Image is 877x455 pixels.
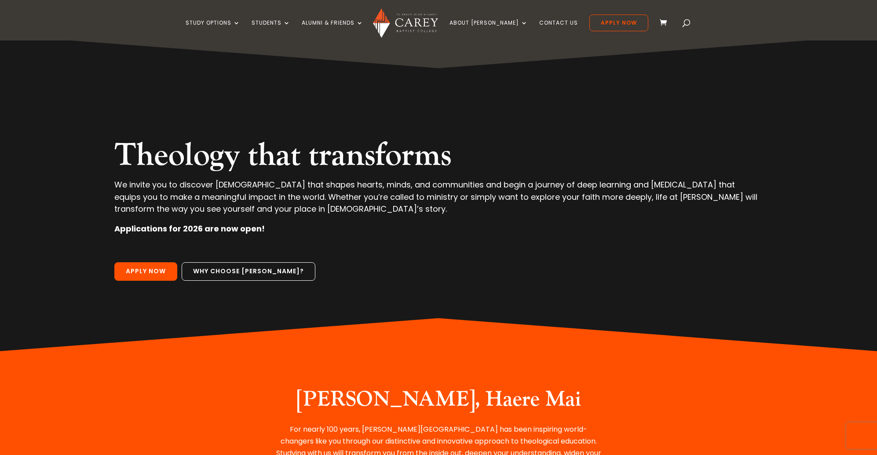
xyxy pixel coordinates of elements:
strong: Applications for 2026 are now open! [114,223,265,234]
a: Apply Now [589,15,648,31]
a: Apply Now [114,262,177,281]
h2: Theology that transforms [114,136,763,179]
p: We invite you to discover [DEMOGRAPHIC_DATA] that shapes hearts, minds, and communities and begin... [114,179,763,223]
a: Alumni & Friends [302,20,363,40]
a: Students [252,20,290,40]
img: Carey Baptist College [373,8,438,38]
a: Why choose [PERSON_NAME]? [182,262,315,281]
a: Contact Us [539,20,578,40]
a: About [PERSON_NAME] [449,20,528,40]
h2: [PERSON_NAME], Haere Mai [274,387,603,417]
a: Study Options [186,20,240,40]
